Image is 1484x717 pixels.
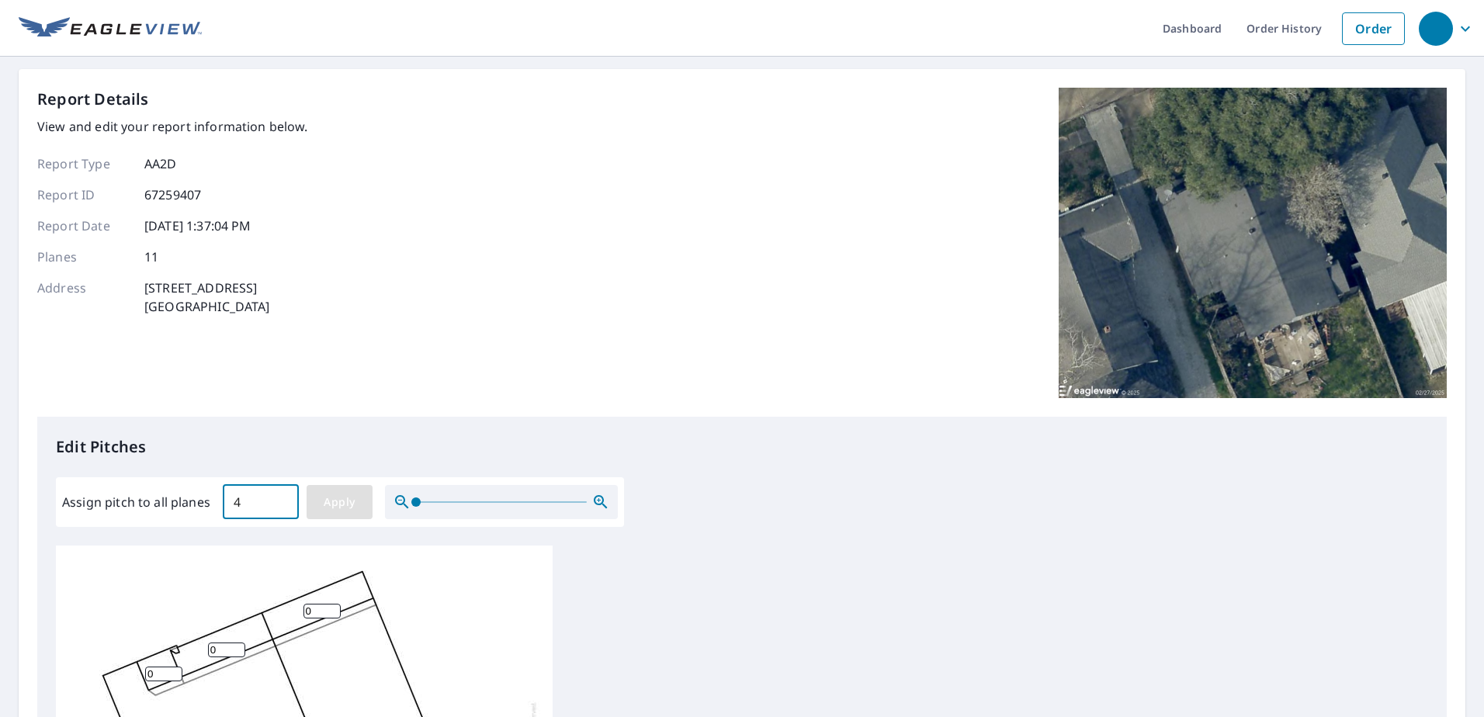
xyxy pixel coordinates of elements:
[37,216,130,235] p: Report Date
[37,248,130,266] p: Planes
[37,88,149,111] p: Report Details
[1342,12,1405,45] a: Order
[144,154,177,173] p: AA2D
[62,493,210,511] label: Assign pitch to all planes
[37,185,130,204] p: Report ID
[319,493,360,512] span: Apply
[223,480,299,524] input: 00.0
[144,216,251,235] p: [DATE] 1:37:04 PM
[144,248,158,266] p: 11
[56,435,1428,459] p: Edit Pitches
[37,117,308,136] p: View and edit your report information below.
[144,279,270,316] p: [STREET_ADDRESS] [GEOGRAPHIC_DATA]
[1059,88,1447,398] img: Top image
[144,185,201,204] p: 67259407
[307,485,373,519] button: Apply
[19,17,202,40] img: EV Logo
[37,279,130,316] p: Address
[37,154,130,173] p: Report Type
